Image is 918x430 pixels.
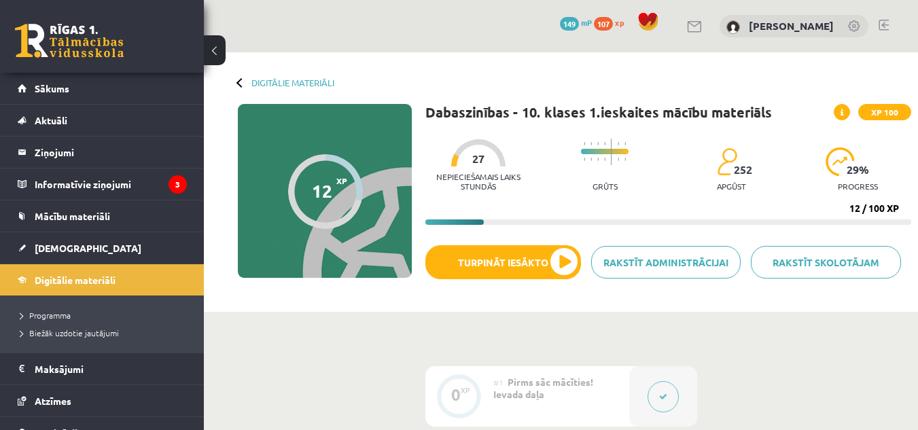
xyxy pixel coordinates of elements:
img: icon-short-line-57e1e144782c952c97e751825c79c345078a6d821885a25fce030b3d8c18986b.svg [618,142,619,145]
a: Rīgas 1. Tālmācības vidusskola [15,24,124,58]
a: Biežāk uzdotie jautājumi [20,327,190,339]
div: XP [461,387,470,394]
span: Pirms sāc mācīties! Ievada daļa [493,376,593,400]
img: icon-short-line-57e1e144782c952c97e751825c79c345078a6d821885a25fce030b3d8c18986b.svg [604,142,605,145]
img: students-c634bb4e5e11cddfef0936a35e636f08e4e9abd3cc4e673bd6f9a4125e45ecb1.svg [717,147,737,176]
p: Nepieciešamais laiks stundās [425,172,531,191]
img: Ksenija Misņika [726,20,740,34]
span: mP [581,17,592,28]
span: Biežāk uzdotie jautājumi [20,327,119,338]
span: 252 [734,164,752,176]
a: Sākums [18,73,187,104]
span: xp [615,17,624,28]
a: Programma [20,309,190,321]
a: 149 mP [560,17,592,28]
p: Grūts [593,181,618,191]
a: 107 xp [594,17,631,28]
span: XP [336,176,347,185]
a: Rakstīt skolotājam [751,246,901,279]
button: Turpināt iesākto [425,245,581,279]
a: [DEMOGRAPHIC_DATA] [18,232,187,264]
legend: Ziņojumi [35,137,187,168]
legend: Maksājumi [35,353,187,384]
div: 0 [451,389,461,401]
legend: Informatīvie ziņojumi [35,168,187,200]
a: Maksājumi [18,353,187,384]
h1: Dabaszinības - 10. klases 1.ieskaites mācību materiāls [425,104,772,120]
img: icon-short-line-57e1e144782c952c97e751825c79c345078a6d821885a25fce030b3d8c18986b.svg [597,142,599,145]
a: Digitālie materiāli [18,264,187,295]
span: Programma [20,310,71,321]
span: 27 [472,153,484,165]
img: icon-short-line-57e1e144782c952c97e751825c79c345078a6d821885a25fce030b3d8c18986b.svg [597,158,599,161]
a: Rakstīt administrācijai [591,246,741,279]
span: 107 [594,17,613,31]
a: Aktuāli [18,105,187,136]
a: Atzīmes [18,385,187,416]
img: icon-long-line-d9ea69661e0d244f92f715978eff75569469978d946b2353a9bb055b3ed8787d.svg [611,139,612,165]
a: Mācību materiāli [18,200,187,232]
img: icon-short-line-57e1e144782c952c97e751825c79c345078a6d821885a25fce030b3d8c18986b.svg [590,142,592,145]
img: icon-short-line-57e1e144782c952c97e751825c79c345078a6d821885a25fce030b3d8c18986b.svg [584,142,585,145]
span: Aktuāli [35,114,67,126]
span: Atzīmes [35,395,71,407]
img: icon-short-line-57e1e144782c952c97e751825c79c345078a6d821885a25fce030b3d8c18986b.svg [590,158,592,161]
span: #1 [493,377,504,388]
span: Digitālie materiāli [35,274,116,286]
img: icon-short-line-57e1e144782c952c97e751825c79c345078a6d821885a25fce030b3d8c18986b.svg [618,158,619,161]
div: 12 [312,181,332,201]
img: icon-short-line-57e1e144782c952c97e751825c79c345078a6d821885a25fce030b3d8c18986b.svg [624,142,626,145]
a: Informatīvie ziņojumi3 [18,168,187,200]
span: Sākums [35,82,69,94]
img: icon-short-line-57e1e144782c952c97e751825c79c345078a6d821885a25fce030b3d8c18986b.svg [624,158,626,161]
img: icon-progress-161ccf0a02000e728c5f80fcf4c31c7af3da0e1684b2b1d7c360e028c24a22f1.svg [826,147,855,176]
span: [DEMOGRAPHIC_DATA] [35,242,141,254]
span: 149 [560,17,579,31]
p: progress [838,181,878,191]
p: apgūst [717,181,746,191]
img: icon-short-line-57e1e144782c952c97e751825c79c345078a6d821885a25fce030b3d8c18986b.svg [604,158,605,161]
a: Digitālie materiāli [251,77,334,88]
span: 29 % [847,164,870,176]
i: 3 [169,175,187,194]
a: Ziņojumi [18,137,187,168]
span: Mācību materiāli [35,210,110,222]
span: XP 100 [858,104,911,120]
img: icon-short-line-57e1e144782c952c97e751825c79c345078a6d821885a25fce030b3d8c18986b.svg [584,158,585,161]
a: [PERSON_NAME] [749,19,834,33]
